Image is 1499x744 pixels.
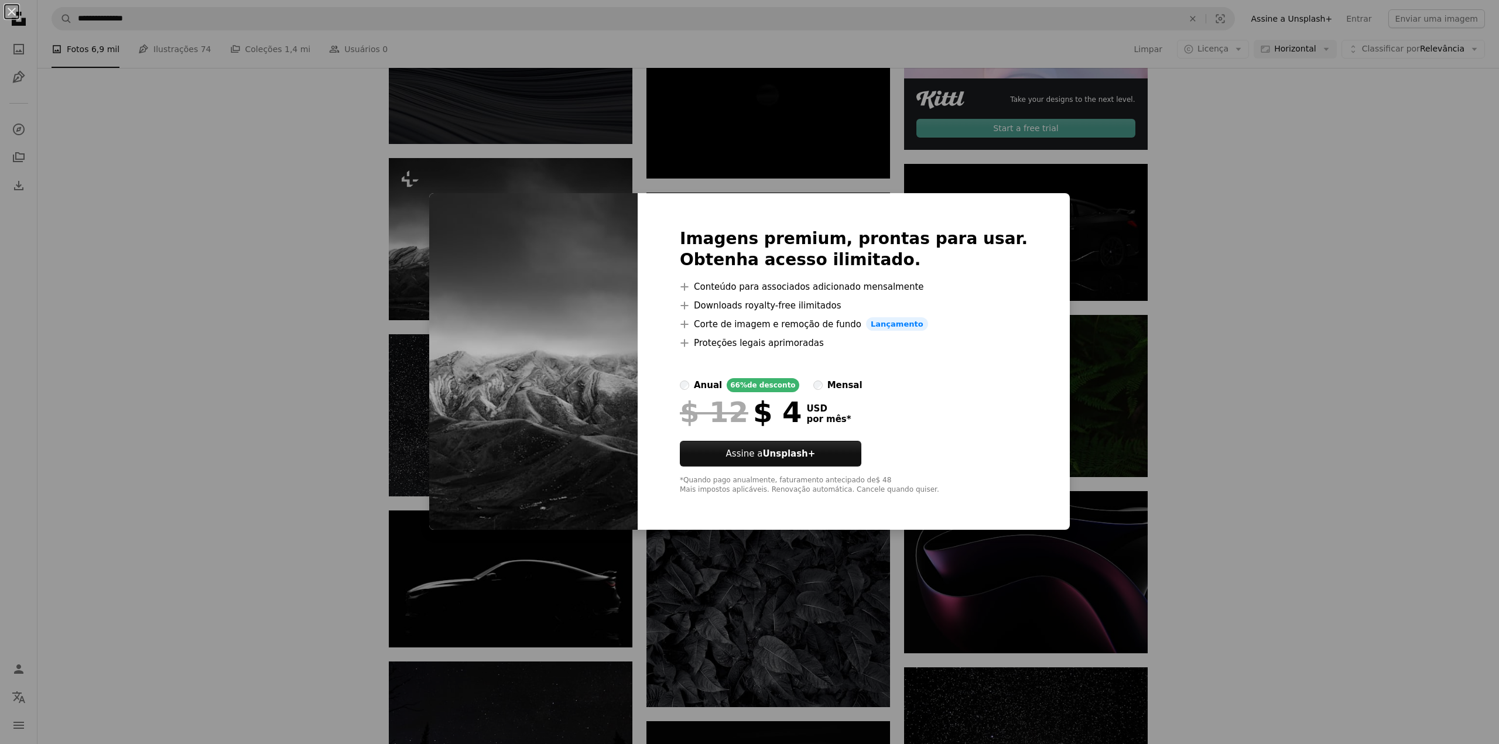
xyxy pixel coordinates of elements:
div: 66% de desconto [727,378,799,392]
li: Proteções legais aprimoradas [680,336,1028,350]
span: Lançamento [866,317,928,331]
li: Corte de imagem e remoção de fundo [680,317,1028,331]
div: $ 4 [680,397,802,427]
div: mensal [827,378,863,392]
input: mensal [813,380,823,390]
span: $ 12 [680,397,748,427]
input: anual66%de desconto [680,380,689,390]
li: Conteúdo para associados adicionado mensalmente [680,280,1028,294]
button: Assine aUnsplash+ [680,441,861,467]
strong: Unsplash+ [762,448,815,459]
div: anual [694,378,722,392]
span: por mês * [806,414,851,424]
li: Downloads royalty-free ilimitados [680,299,1028,313]
img: premium_photo-1700752853984-d3d1574aabd2 [429,193,638,530]
div: *Quando pago anualmente, faturamento antecipado de $ 48 Mais impostos aplicáveis. Renovação autom... [680,476,1028,495]
span: USD [806,403,851,414]
h2: Imagens premium, prontas para usar. Obtenha acesso ilimitado. [680,228,1028,270]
